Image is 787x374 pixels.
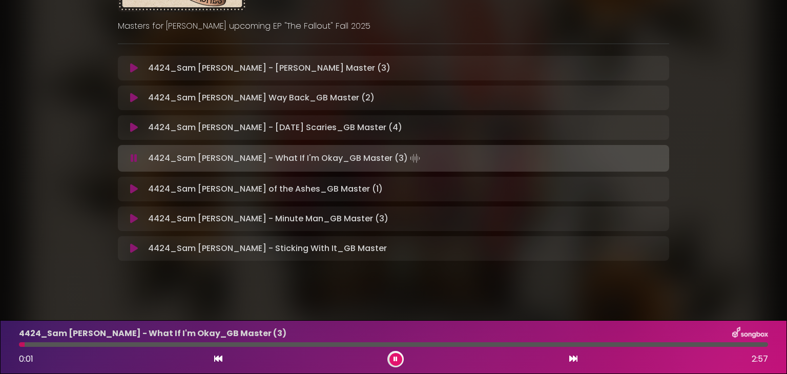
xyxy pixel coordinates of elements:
p: 4424_Sam [PERSON_NAME] - [PERSON_NAME] Master (3) [148,62,390,74]
p: 4424_Sam [PERSON_NAME] - Sticking With It_GB Master [148,242,387,255]
p: 4424_Sam [PERSON_NAME] - Minute Man_GB Master (3) [148,213,388,225]
p: 4424_Sam [PERSON_NAME] - What If I'm Okay_GB Master (3) [148,151,422,165]
p: 4424_Sam [PERSON_NAME] of the Ashes_GB Master (1) [148,183,383,195]
p: Masters for [PERSON_NAME] upcoming EP "The Fallout" Fall 2025 [118,20,669,32]
img: waveform4.gif [408,151,422,165]
p: 4424_Sam [PERSON_NAME] Way Back_GB Master (2) [148,92,375,104]
p: 4424_Sam [PERSON_NAME] - [DATE] Scaries_GB Master (4) [148,121,402,134]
